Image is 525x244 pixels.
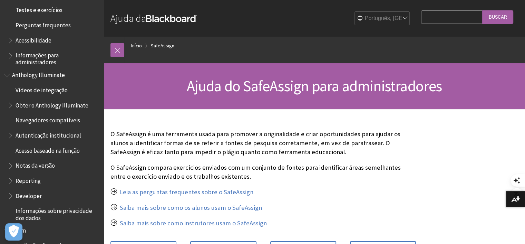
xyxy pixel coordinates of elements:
select: Site Language Selector [355,12,410,26]
span: Anthology Illuminate [12,69,65,79]
a: SafeAssign [151,41,174,50]
a: Ajuda daBlackboard [110,12,197,25]
span: Vídeos de integração [16,84,68,94]
p: O SafeAssign é uma ferramenta usada para promover a originalidade e criar oportunidades para ajud... [110,130,416,157]
span: Perguntas frequentes [16,19,71,29]
span: Notas da versão [16,160,55,169]
span: Developer [16,190,42,199]
input: Buscar [482,10,513,24]
a: Leia as perguntas frequentes sobre o SafeAssign [120,188,253,196]
span: Ajuda do SafeAssign para administradores [186,76,442,95]
span: Obter o Anthology Illuminate [16,100,88,109]
span: Navegadores compatíveis [16,115,80,124]
span: Testes e exercícios [16,4,62,14]
a: Saiba mais sobre como instrutores usam o SafeAssign [120,219,267,227]
p: O SafeAssign compara exercícios enviados com um conjunto de fontes para identificar áreas semelha... [110,163,416,181]
span: Acesso baseado na função [16,145,80,154]
strong: Blackboard [146,15,197,22]
span: Informações sobre privacidade dos dados [16,205,99,222]
button: Abrir preferências [5,223,22,241]
span: Acessibilidade [16,35,51,44]
span: Informações para administradores [16,50,99,66]
a: Saiba mais sobre como os alunos usam o SafeAssign [120,204,262,212]
span: Autenticação institucional [16,130,81,139]
span: Reporting [16,175,41,184]
a: Início [131,41,142,50]
nav: Book outline for Anthology Illuminate [4,69,99,222]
